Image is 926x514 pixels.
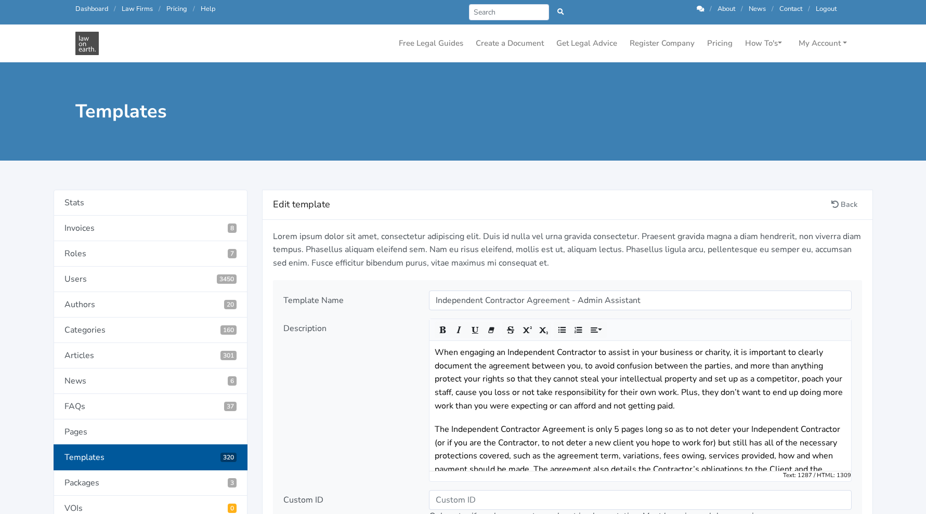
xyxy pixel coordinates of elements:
[483,322,500,338] button: Remove Font Style (CTRL+\)
[54,267,247,292] a: Users3450
[193,4,195,14] span: /
[54,216,247,241] a: Invoices8
[816,4,837,14] a: Logout
[217,274,237,284] span: 3450
[75,4,108,14] a: Dashboard
[276,319,422,482] div: Description
[794,33,851,54] a: My Account
[518,322,535,338] button: Superscript
[228,504,237,513] span: Pending VOIs
[570,322,586,338] button: Ordered list (CTRL+SHIFT+NUM8)
[54,368,247,394] a: News
[54,318,247,343] a: Categories160
[472,33,548,54] a: Create a Document
[228,249,237,258] span: 7
[469,4,550,20] input: Search
[534,322,551,338] button: Subscript
[54,419,247,445] a: Pages
[554,322,570,338] button: Unordered list (CTRL+SHIFT+NUM7)
[276,291,422,310] div: Template Name
[718,4,735,14] a: About
[54,444,247,470] a: Templates
[220,453,237,462] span: 320
[228,223,237,233] span: 8
[122,4,153,14] a: Law Firms
[114,4,116,14] span: /
[201,4,215,14] a: Help
[220,325,237,335] span: 160
[54,470,247,496] a: Packages3
[395,33,467,54] a: Free Legal Guides
[75,100,456,123] h1: Templates
[224,300,237,309] span: 20
[159,4,161,14] span: /
[710,4,712,14] span: /
[435,322,451,338] button: Bold (CTRL+B)
[467,322,484,338] button: Underline (CTRL+U)
[429,490,852,510] input: Custom ID
[273,196,827,213] h4: Edit template
[228,376,237,386] span: 6
[166,4,187,14] a: Pricing
[772,4,774,14] span: /
[220,351,237,360] span: 301
[827,196,862,213] a: Back
[741,33,786,54] a: How To's
[273,230,862,270] p: Lorem ipsum dolor sit amet, consectetur adipiscing elit. Duis id nulla vel urna gravida consectet...
[54,394,247,419] a: FAQs
[429,291,852,310] input: Name
[228,478,237,487] span: 3
[54,241,247,267] a: Roles7
[779,4,802,14] a: Contact
[451,322,467,338] button: Italic (CTRL+I)
[54,190,247,216] a: Stats
[783,471,851,480] small: Text: 1287 / HTML: 1309
[75,32,99,55] img: Law On Earth
[552,33,621,54] a: Get Legal Advice
[808,4,810,14] span: /
[54,292,247,318] a: Authors20
[749,4,766,14] a: News
[435,346,846,413] p: When engaging an Independent Contractor to assist in your business or charity, it is important to...
[224,402,237,411] span: 37
[586,322,607,338] button: Paragraph
[703,33,737,54] a: Pricing
[741,4,743,14] span: /
[625,33,699,54] a: Register Company
[54,343,247,368] a: Articles
[502,322,519,338] button: Strikethrough (CTRL+SHIFT+S)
